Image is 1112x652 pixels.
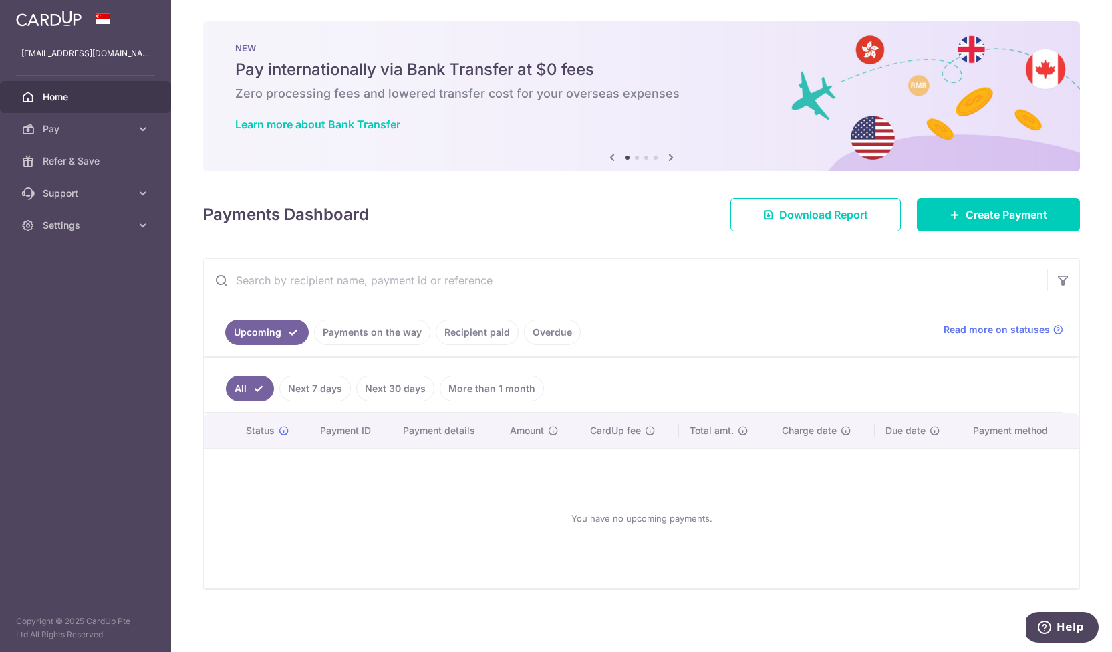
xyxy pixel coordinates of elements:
span: Total amt. [690,424,734,437]
th: Payment ID [309,413,392,448]
span: Amount [510,424,544,437]
a: Next 30 days [356,376,434,401]
a: Overdue [524,320,581,345]
a: Upcoming [225,320,309,345]
th: Payment details [392,413,499,448]
h5: Pay internationally via Bank Transfer at $0 fees [235,59,1048,80]
span: Refer & Save [43,154,131,168]
a: Next 7 days [279,376,351,401]
a: Recipient paid [436,320,519,345]
iframe: Opens a widget where you can find more information [1026,612,1099,645]
div: You have no upcoming payments. [221,459,1063,577]
span: Home [43,90,131,104]
img: Bank transfer banner [203,21,1080,171]
span: Read more on statuses [944,323,1050,336]
span: Settings [43,219,131,232]
span: Create Payment [966,207,1047,223]
p: [EMAIL_ADDRESS][DOMAIN_NAME] [21,47,150,60]
img: CardUp [16,11,82,27]
h4: Payments Dashboard [203,203,369,227]
a: Learn more about Bank Transfer [235,118,400,131]
a: Create Payment [917,198,1080,231]
a: Download Report [730,198,901,231]
a: Read more on statuses [944,323,1063,336]
span: CardUp fee [590,424,641,437]
th: Payment method [962,413,1079,448]
span: Pay [43,122,131,136]
p: NEW [235,43,1048,53]
a: More than 1 month [440,376,544,401]
span: Charge date [782,424,837,437]
span: Support [43,187,131,200]
a: Payments on the way [314,320,430,345]
a: All [226,376,274,401]
span: Due date [885,424,926,437]
span: Status [246,424,275,437]
h6: Zero processing fees and lowered transfer cost for your overseas expenses [235,86,1048,102]
span: Download Report [779,207,868,223]
input: Search by recipient name, payment id or reference [204,259,1047,302]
